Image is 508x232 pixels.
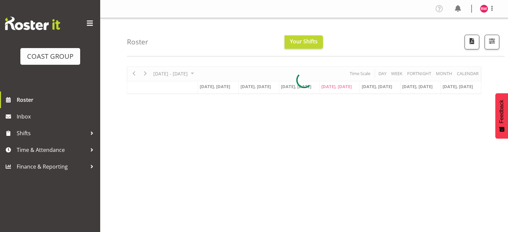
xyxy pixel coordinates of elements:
span: Your Shifts [290,38,318,45]
span: Shifts [17,128,87,138]
span: Time & Attendance [17,145,87,155]
button: Feedback - Show survey [495,93,508,139]
h4: Roster [127,38,148,46]
span: Roster [17,95,97,105]
span: Finance & Reporting [17,162,87,172]
span: Inbox [17,111,97,122]
img: robert-micheal-hyde10060.jpg [480,5,488,13]
button: Your Shifts [285,35,323,49]
img: Rosterit website logo [5,17,60,30]
button: Filter Shifts [485,35,499,49]
button: Download a PDF of the roster according to the set date range. [465,35,479,49]
div: COAST GROUP [27,51,73,61]
span: Feedback [499,100,505,123]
